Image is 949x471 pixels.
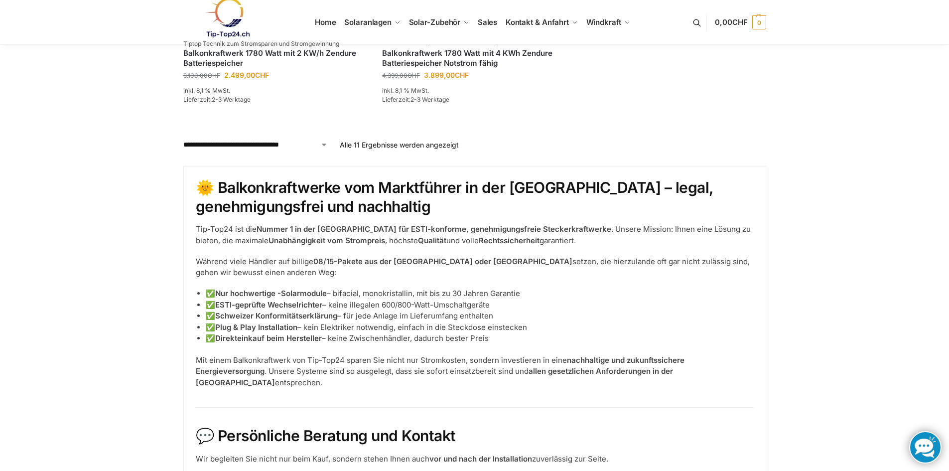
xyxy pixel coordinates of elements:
a: 0,00CHF 0 [715,7,766,37]
bdi: 3.899,00 [424,71,469,79]
span: Sales [478,17,498,27]
strong: Unabhängigkeit vom Strompreis [269,236,385,245]
p: ✅ – keine illegalen 600/800-Watt-Umschaltgeräte [206,300,754,311]
p: Während viele Händler auf billige setzen, die hierzulande oft gar nicht zulässig sind, gehen wir ... [196,256,754,279]
p: ✅ – bifacial, monokristallin, mit bis zu 30 Jahren Garantie [206,288,754,300]
h2: 🌞 Balkonkraftwerke vom Marktführer in der [GEOGRAPHIC_DATA] – legal, genehmigungsfrei und nachhaltig [196,178,754,216]
span: 0,00 [715,17,747,27]
strong: Plug & Play Installation [215,322,297,332]
strong: Qualität [418,236,446,245]
strong: Nummer 1 in der [GEOGRAPHIC_DATA] für ESTI-konforme, genehmigungsfreie Steckerkraftwerke [257,224,611,234]
a: Speicherlösungen [496,39,558,46]
bdi: 3.100,00 [183,72,220,79]
strong: Rechtssicherheit [479,236,540,245]
bdi: 2.499,00 [224,71,269,79]
a: Balkonkraftwerk 1780 Watt mit 4 KWh Zendure Batteriespeicher Notstrom fähig [382,48,566,68]
p: Tiptop Technik zum Stromsparen und Stromgewinnung [183,41,339,47]
p: Wir begleiten Sie nicht nur beim Kauf, sondern stehen Ihnen auch zuverlässig zur Seite. [196,454,754,465]
a: Balkonkraftwerke [429,39,494,46]
a: Balkonkraftwerk 1780 Watt mit 2 KW/h Zendure Batteriespeicher [183,48,368,68]
span: Lieferzeit: [183,96,251,103]
p: inkl. 8,1 % MwSt. [183,86,368,95]
span: CHF [455,71,469,79]
bdi: 4.399,00 [382,72,420,79]
span: Solaranlagen [344,17,392,27]
strong: Nur hochwertige -Solarmodule [215,289,327,298]
span: 2-3 Werktage [212,96,251,103]
span: 2-3 Werktage [410,96,449,103]
span: Kontakt & Anfahrt [506,17,569,27]
p: ✅ – keine Zwischenhändler, dadurch bester Preis [206,333,754,344]
strong: vor und nach der Installation [429,454,532,464]
p: Mit einem Balkonkraftwerk von Tip-Top24 sparen Sie nicht nur Stromkosten, sondern investieren in ... [196,355,754,389]
strong: Schweizer Konformitätserklärung [215,311,337,320]
p: Tip-Top24 ist die . Unsere Mission: Ihnen eine Lösung zu bieten, die maximale , höchste und volle... [196,224,754,246]
p: ✅ – kein Elektriker notwendig, einfach in die Steckdose einstecken [206,322,754,333]
span: Lieferzeit: [382,96,449,103]
span: 0 [752,15,766,29]
strong: 08/15-Pakete aus der [GEOGRAPHIC_DATA] oder [GEOGRAPHIC_DATA] [313,257,572,266]
p: Alle 11 Ergebnisse werden angezeigt [340,140,459,150]
span: Solar-Zubehör [409,17,461,27]
strong: allen gesetzlichen Anforderungen in der [GEOGRAPHIC_DATA] [196,366,673,387]
span: CHF [255,71,269,79]
strong: ESTI-geprüfte Wechselrichter [215,300,322,310]
h2: 💬 Persönliche Beratung und Kontakt [196,427,754,446]
strong: Direkteinkauf beim Hersteller [215,333,322,343]
select: Shop-Reihenfolge [183,140,328,150]
a: Photovoltaik [382,39,427,46]
span: Windkraft [586,17,621,27]
p: inkl. 8,1 % MwSt. [382,86,566,95]
span: CHF [407,72,420,79]
a: Speicherlösungen [297,39,360,46]
span: CHF [208,72,220,79]
span: CHF [732,17,748,27]
p: ✅ – für jede Anlage im Lieferumfang enthalten [206,311,754,322]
